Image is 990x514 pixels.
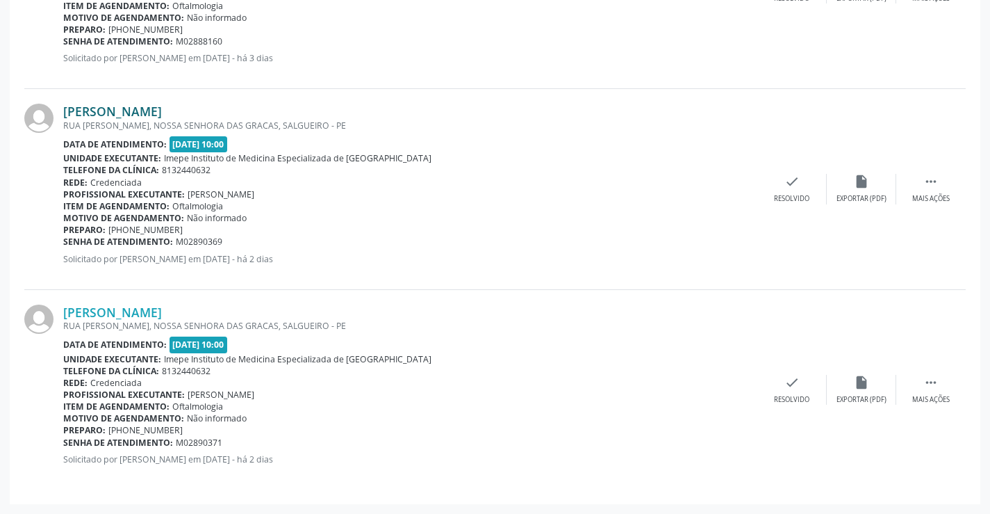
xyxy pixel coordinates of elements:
[187,212,247,224] span: Não informado
[784,375,800,390] i: check
[162,164,211,176] span: 8132440632
[63,236,173,248] b: Senha de atendimento:
[63,320,757,332] div: RUA [PERSON_NAME], NOSSA SENHORA DAS GRACAS, SALGUEIRO - PE
[63,152,161,164] b: Unidade executante:
[63,24,106,35] b: Preparo:
[90,377,142,389] span: Credenciada
[63,401,170,412] b: Item de agendamento:
[63,212,184,224] b: Motivo de agendamento:
[63,305,162,320] a: [PERSON_NAME]
[164,152,431,164] span: Imepe Instituto de Medicina Especializada de [GEOGRAPHIC_DATA]
[63,52,757,64] p: Solicitado por [PERSON_NAME] em [DATE] - há 3 dias
[912,395,950,405] div: Mais ações
[90,177,142,188] span: Credenciada
[172,401,223,412] span: Oftalmologia
[63,188,185,200] b: Profissional executante:
[63,253,757,265] p: Solicitado por [PERSON_NAME] em [DATE] - há 2 dias
[63,164,159,176] b: Telefone da clínica:
[63,138,167,150] b: Data de atendimento:
[108,424,183,436] span: [PHONE_NUMBER]
[784,174,800,189] i: check
[63,412,184,424] b: Motivo de agendamento:
[63,389,185,401] b: Profissional executante:
[63,224,106,236] b: Preparo:
[170,337,228,353] span: [DATE] 10:00
[170,136,228,152] span: [DATE] 10:00
[63,453,757,465] p: Solicitado por [PERSON_NAME] em [DATE] - há 2 dias
[923,375,939,390] i: 
[164,353,431,365] span: Imepe Instituto de Medicina Especializada de [GEOGRAPHIC_DATA]
[63,377,88,389] b: Rede:
[774,395,809,405] div: Resolvido
[836,194,886,204] div: Exportar (PDF)
[176,236,222,248] span: M02890369
[63,437,173,449] b: Senha de atendimento:
[162,365,211,377] span: 8132440632
[854,375,869,390] i: insert_drive_file
[63,424,106,436] b: Preparo:
[63,120,757,131] div: RUA [PERSON_NAME], NOSSA SENHORA DAS GRACAS, SALGUEIRO - PE
[774,194,809,204] div: Resolvido
[187,12,247,24] span: Não informado
[63,200,170,212] b: Item de agendamento:
[176,437,222,449] span: M02890371
[188,188,254,200] span: [PERSON_NAME]
[63,339,167,351] b: Data de atendimento:
[187,412,247,424] span: Não informado
[836,395,886,405] div: Exportar (PDF)
[63,35,173,47] b: Senha de atendimento:
[108,224,183,236] span: [PHONE_NUMBER]
[108,24,183,35] span: [PHONE_NUMBER]
[63,12,184,24] b: Motivo de agendamento:
[63,353,161,365] b: Unidade executante:
[176,35,222,47] span: M02888160
[923,174,939,189] i: 
[854,174,869,189] i: insert_drive_file
[912,194,950,204] div: Mais ações
[24,104,53,133] img: img
[188,389,254,401] span: [PERSON_NAME]
[172,200,223,212] span: Oftalmologia
[63,177,88,188] b: Rede:
[63,365,159,377] b: Telefone da clínica:
[24,305,53,334] img: img
[63,104,162,119] a: [PERSON_NAME]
